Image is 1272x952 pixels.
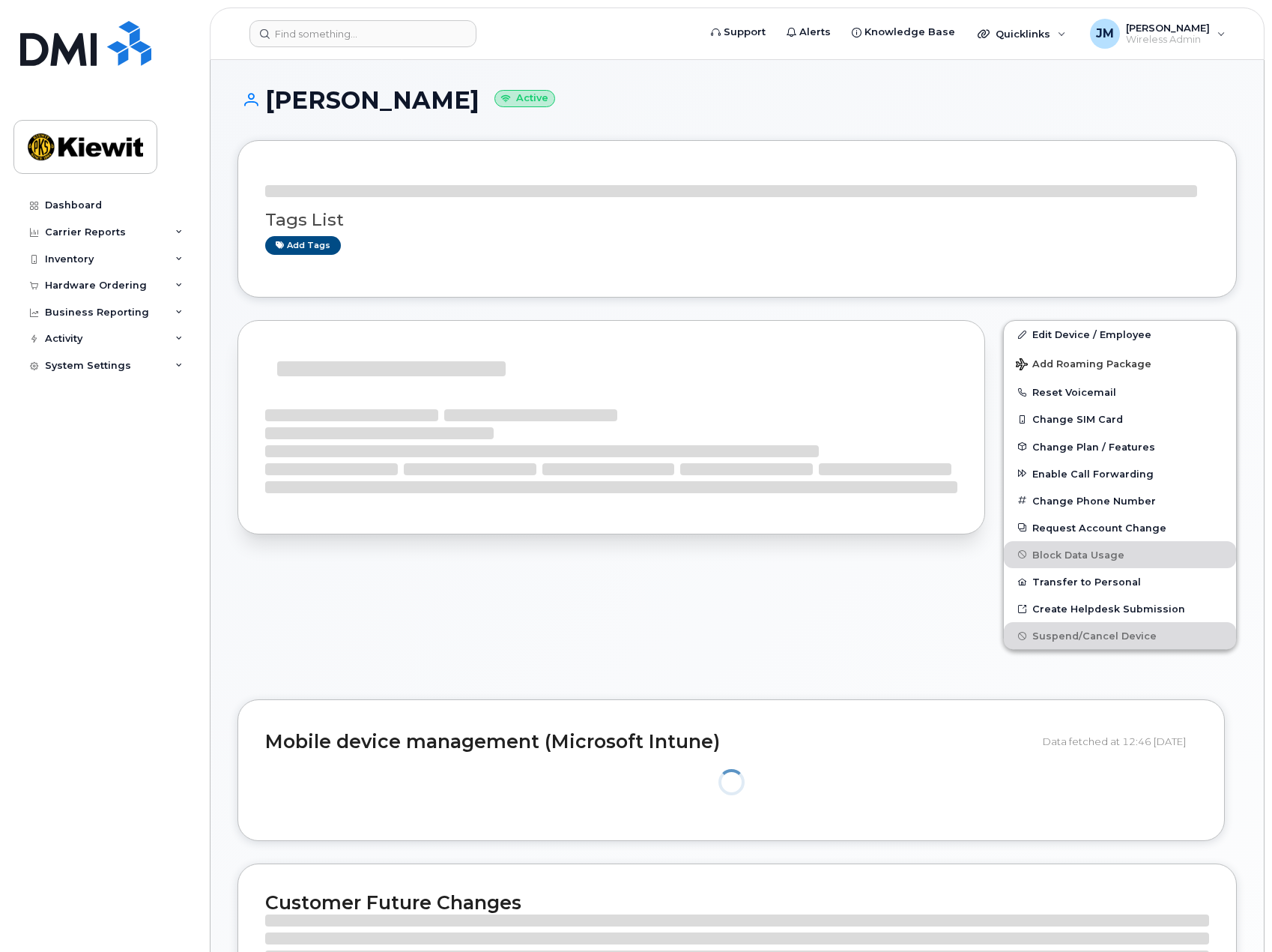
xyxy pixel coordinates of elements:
[1004,379,1236,406] button: Reset Voicemail
[1004,321,1236,348] a: Edit Device / Employee
[1004,487,1236,514] button: Change Phone Number
[1004,460,1236,487] button: Enable Call Forwarding
[1032,630,1157,642] span: Suspend/Cancel Device
[1004,622,1236,649] button: Suspend/Cancel Device
[1004,406,1236,433] button: Change SIM Card
[1004,541,1236,568] button: Block Data Usage
[494,90,555,107] small: Active
[1004,568,1236,595] button: Transfer to Personal
[1004,595,1236,622] a: Create Helpdesk Submission
[1032,468,1154,479] span: Enable Call Forwarding
[1032,441,1155,452] span: Change Plan / Features
[237,87,1237,113] h1: [PERSON_NAME]
[265,891,1209,914] h2: Customer Future Changes
[1004,433,1236,460] button: Change Plan / Features
[1004,348,1236,379] button: Add Roaming Package
[265,236,341,255] a: Add tags
[1016,358,1151,373] span: Add Roaming Package
[1004,514,1236,541] button: Request Account Change
[265,732,1032,753] h2: Mobile device management (Microsoft Intune)
[265,211,1209,229] h3: Tags List
[1043,727,1197,756] div: Data fetched at 12:46 [DATE]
